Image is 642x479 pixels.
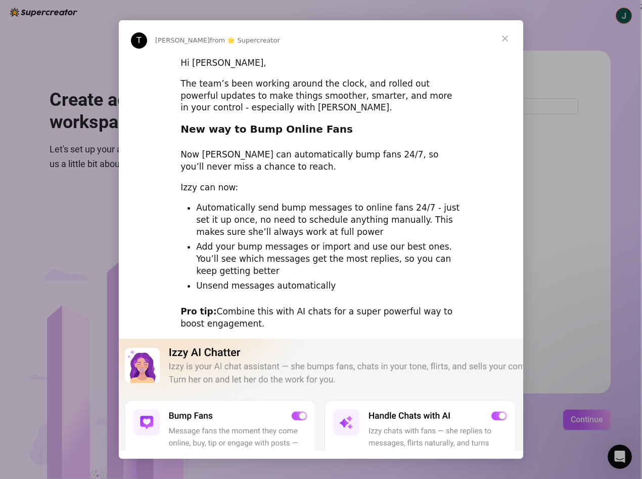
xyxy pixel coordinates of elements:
div: Izzy can now: [180,182,462,194]
div: Hi [PERSON_NAME], [180,57,462,69]
li: Add your bump messages or import and use our best ones. You’ll see which messages get the most re... [196,241,462,277]
div: The team’s been working around the clock, and rolled out powerful updates to make things smoother... [180,78,462,114]
span: Close [487,20,523,57]
div: Combine this with AI chats for a super powerful way to boost engagement. [180,306,462,330]
h2: New way to Bump Online Fans [180,123,462,141]
li: Unsend messages automatically [196,280,462,292]
li: Automatically send bump messages to online fans 24/7 - just set it up once, no need to schedule a... [196,202,462,238]
div: Profile image for Tanya [131,32,147,49]
div: Now [PERSON_NAME] can automatically bump fans 24/7, so you’ll never miss a chance to reach. [180,149,462,173]
span: [PERSON_NAME] [155,36,210,44]
span: from 🌟 Supercreator [210,36,280,44]
b: Pro tip: [180,306,216,316]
